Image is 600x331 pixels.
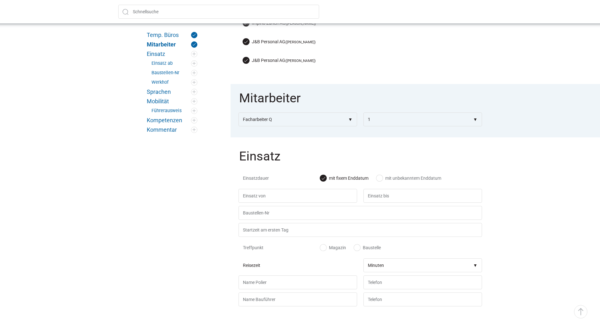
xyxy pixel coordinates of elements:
[147,98,197,105] a: Mobilität
[238,206,482,220] input: Baustellen-Nr
[574,305,587,318] a: ▵ Nach oben
[286,21,316,26] small: ([PERSON_NAME])
[147,117,197,123] a: Kompetenzen
[238,223,482,237] input: Startzeit am ersten Tag
[243,263,260,268] label: Reisezeit
[152,79,197,86] a: Werkhof
[363,292,482,306] input: Telefon
[147,89,197,95] a: Sprachen
[238,292,357,306] input: Name Bauführer
[243,244,320,251] span: Treffpunkt
[238,189,357,203] input: Einsatz von
[363,189,482,203] input: Einsatz bis
[243,175,320,181] span: Einsatzdauer
[285,58,316,63] small: ([PERSON_NAME])
[243,57,316,64] label: J&B Personal AG
[118,5,319,19] input: Schnellsuche
[376,175,441,181] label: mit unbekanntem Enddatum
[147,32,197,38] a: Temp. Büros
[285,40,316,44] small: ([PERSON_NAME])
[238,92,483,112] legend: Mitarbeiter
[243,39,316,45] label: J&B Personal AG
[152,70,197,76] a: Baustellen-Nr
[354,244,381,251] label: Baustelle
[320,175,368,181] label: mit fixem Enddatum
[147,51,197,57] a: Einsatz
[152,60,197,67] a: Einsatz ab
[363,275,482,289] input: Telefon
[152,108,197,114] a: Führerausweis
[147,127,197,133] a: Kommentar
[147,41,197,48] a: Mitarbeiter
[238,275,357,289] input: Name Polier
[238,150,483,171] legend: Einsatz
[320,244,346,251] label: Magazin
